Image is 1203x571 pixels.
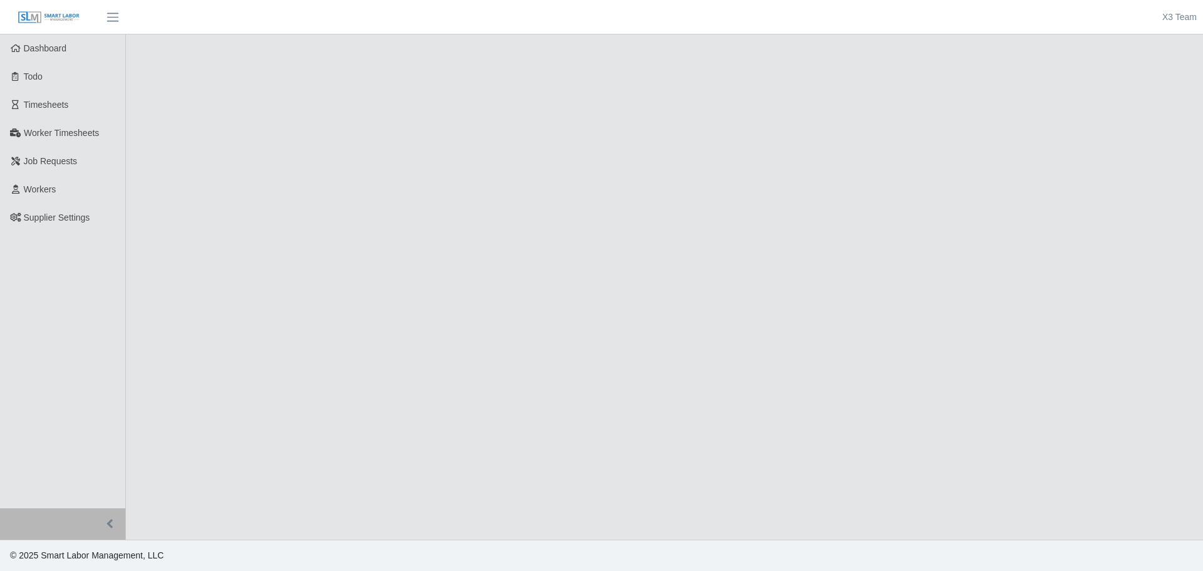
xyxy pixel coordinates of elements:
a: X3 Team [1162,11,1197,24]
span: Dashboard [24,43,67,53]
span: Job Requests [24,156,78,166]
span: Timesheets [24,100,69,110]
span: © 2025 Smart Labor Management, LLC [10,550,164,560]
span: Todo [24,71,43,81]
img: SLM Logo [18,11,80,24]
span: Worker Timesheets [24,128,99,138]
span: Workers [24,184,56,194]
span: Supplier Settings [24,212,90,223]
